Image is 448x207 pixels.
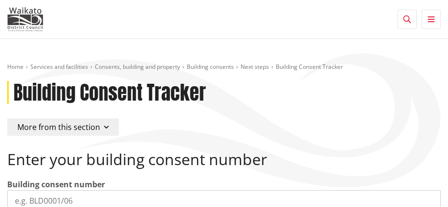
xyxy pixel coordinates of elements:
iframe: Messenger Launcher [404,167,438,201]
button: More from this section [7,118,119,136]
img: Waikato District Council - Te Kaunihera aa Takiwaa o Waikato [7,7,43,31]
a: Consents, building and property [95,63,180,71]
a: Next steps [241,63,269,71]
h2: Enter your building consent number [7,150,441,168]
span: More from this section [17,122,100,132]
h1: Building Consent Tracker [13,81,206,104]
a: Home [7,63,24,71]
a: Services and facilities [30,63,88,71]
label: Building consent number [7,179,105,190]
span: Building Consent Tracker [276,63,343,71]
nav: breadcrumb [7,63,441,71]
a: Building consents [187,63,234,71]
